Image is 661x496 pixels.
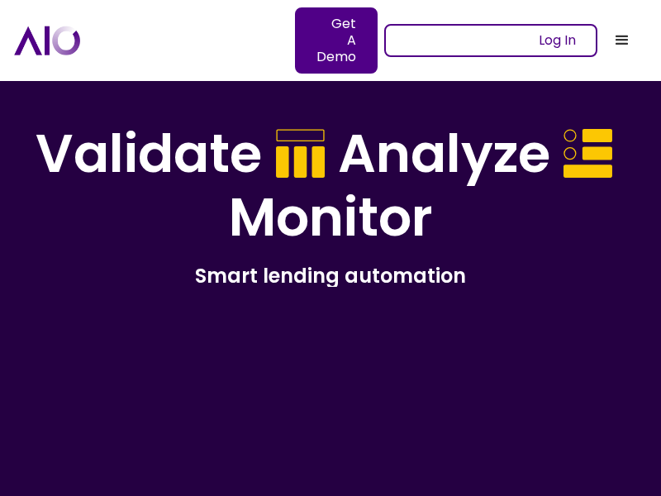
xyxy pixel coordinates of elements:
h1: Validate [36,122,262,186]
h2: Smart lending automation [26,263,635,289]
a: Log In [384,24,597,57]
h1: Analyze [338,122,550,186]
a: home [14,26,384,55]
div: menu [597,16,647,65]
h1: Monitor [229,186,433,250]
a: Get A Demo [295,7,378,74]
